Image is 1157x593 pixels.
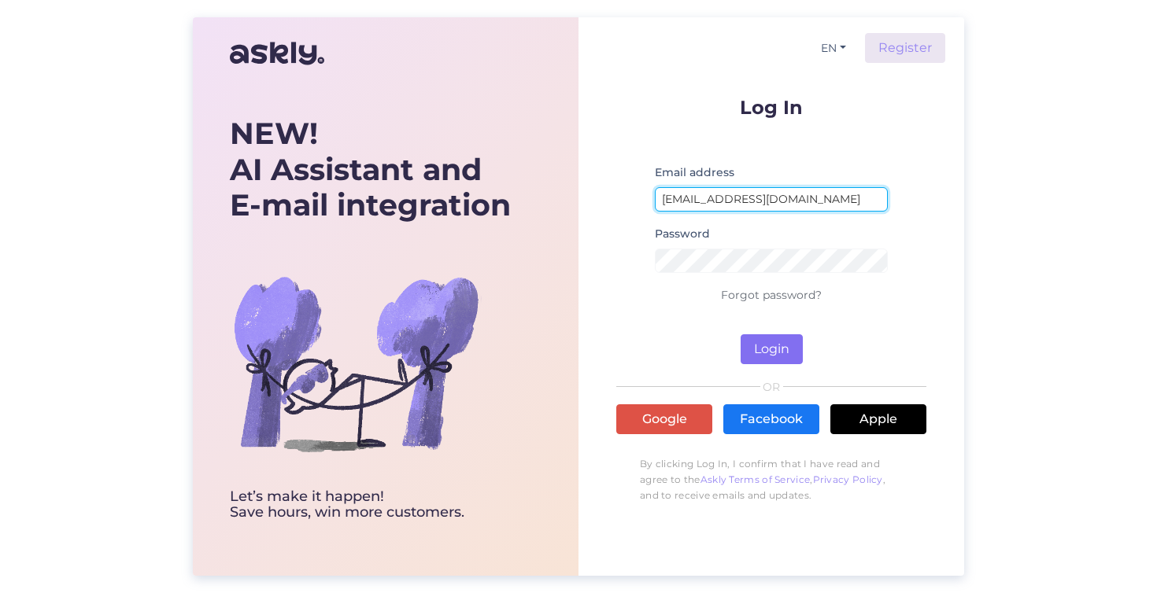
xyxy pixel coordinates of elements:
[741,334,803,364] button: Login
[700,473,811,485] a: Askly Terms of Service
[616,404,712,434] a: Google
[760,381,783,392] span: OR
[230,489,511,521] div: Let’s make it happen! Save hours, win more customers.
[230,238,482,489] img: bg-askly
[655,187,888,212] input: Enter email
[815,37,852,60] button: EN
[616,98,926,117] p: Log In
[230,35,324,72] img: Askly
[721,288,822,302] a: Forgot password?
[865,33,945,63] a: Register
[230,115,318,152] b: NEW!
[655,164,734,181] label: Email address
[230,116,511,223] div: AI Assistant and E-mail integration
[830,404,926,434] a: Apple
[616,448,926,511] p: By clicking Log In, I confirm that I have read and agree to the , , and to receive emails and upd...
[723,404,819,434] a: Facebook
[813,473,883,485] a: Privacy Policy
[655,226,710,242] label: Password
